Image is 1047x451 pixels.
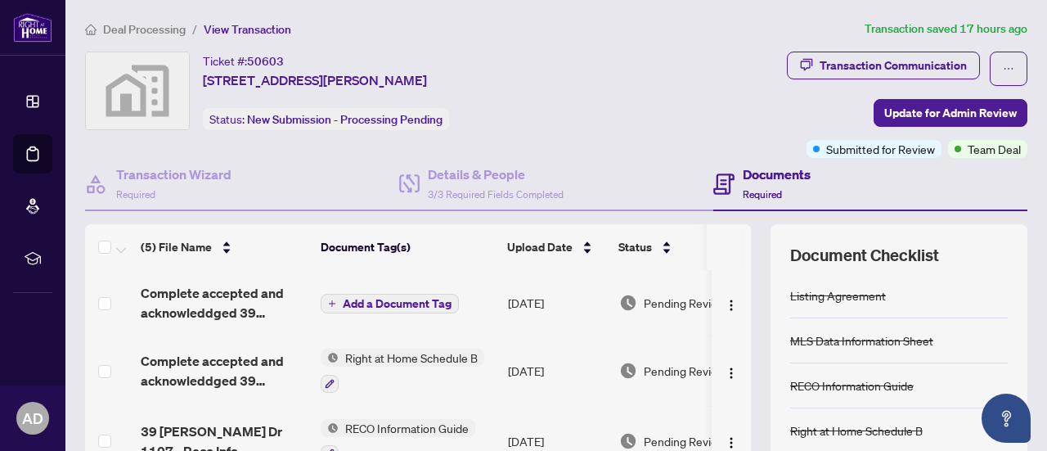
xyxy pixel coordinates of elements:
[247,54,284,69] span: 50603
[826,140,935,158] span: Submitted for Review
[725,299,738,312] img: Logo
[314,224,501,270] th: Document Tag(s)
[884,100,1017,126] span: Update for Admin Review
[141,283,308,322] span: Complete accepted and acknowleddged 39 [PERSON_NAME] 1107.pdf
[619,294,637,312] img: Document Status
[141,351,308,390] span: Complete accepted and acknowleddged 39 [PERSON_NAME] 1107.pdf
[874,99,1027,127] button: Update for Admin Review
[618,238,652,256] span: Status
[86,52,189,129] img: svg%3e
[644,294,726,312] span: Pending Review
[790,244,939,267] span: Document Checklist
[790,286,886,304] div: Listing Agreement
[612,224,751,270] th: Status
[501,224,612,270] th: Upload Date
[247,112,443,127] span: New Submission - Processing Pending
[501,270,613,336] td: [DATE]
[787,52,980,79] button: Transaction Communication
[982,394,1031,443] button: Open asap
[203,108,449,130] div: Status:
[428,188,564,201] span: 3/3 Required Fields Completed
[790,331,933,350] div: MLS Data Information Sheet
[204,22,291,37] span: View Transaction
[134,224,314,270] th: (5) File Name
[718,358,744,384] button: Logo
[790,377,914,395] div: RECO Information Guide
[718,290,744,316] button: Logo
[321,294,459,313] button: Add a Document Tag
[743,188,782,201] span: Required
[321,419,339,437] img: Status Icon
[725,436,738,449] img: Logo
[619,362,637,380] img: Document Status
[103,22,186,37] span: Deal Processing
[343,298,452,309] span: Add a Document Tag
[328,300,336,308] span: plus
[321,349,484,393] button: Status IconRight at Home Schedule B
[743,165,811,184] h4: Documents
[85,24,97,35] span: home
[116,188,155,201] span: Required
[22,407,43,430] span: AD
[428,165,564,184] h4: Details & People
[790,422,923,440] div: Right at Home Schedule B
[820,52,967,79] div: Transaction Communication
[725,367,738,380] img: Logo
[321,349,339,367] img: Status Icon
[619,432,637,450] img: Document Status
[1003,63,1014,74] span: ellipsis
[13,12,52,43] img: logo
[339,349,484,367] span: Right at Home Schedule B
[968,140,1021,158] span: Team Deal
[865,20,1027,38] article: Transaction saved 17 hours ago
[203,52,284,70] div: Ticket #:
[507,238,573,256] span: Upload Date
[321,293,459,314] button: Add a Document Tag
[116,165,231,184] h4: Transaction Wizard
[644,362,726,380] span: Pending Review
[203,70,427,90] span: [STREET_ADDRESS][PERSON_NAME]
[339,419,475,437] span: RECO Information Guide
[141,238,212,256] span: (5) File Name
[644,432,726,450] span: Pending Review
[192,20,197,38] li: /
[501,336,613,406] td: [DATE]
